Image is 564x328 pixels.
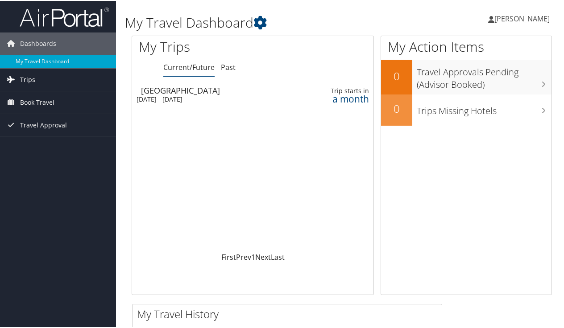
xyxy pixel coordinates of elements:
[221,61,236,71] a: Past
[381,100,412,115] h2: 0
[20,113,67,135] span: Travel Approval
[163,61,215,71] a: Current/Future
[137,306,442,321] h2: My Travel History
[381,59,552,93] a: 0Travel Approvals Pending (Advisor Booked)
[20,68,35,90] span: Trips
[317,86,369,94] div: Trip starts in
[271,251,285,261] a: Last
[141,86,290,94] div: [GEOGRAPHIC_DATA]
[417,99,552,116] h3: Trips Missing Hotels
[20,90,54,113] span: Book Travel
[236,251,251,261] a: Prev
[137,94,286,102] div: [DATE] - [DATE]
[381,37,552,55] h1: My Action Items
[317,94,369,102] div: a month
[381,68,412,83] h2: 0
[255,251,271,261] a: Next
[417,61,552,90] h3: Travel Approvals Pending (Advisor Booked)
[221,251,236,261] a: First
[125,12,414,31] h1: My Travel Dashboard
[20,6,109,27] img: airportal-logo.png
[251,251,255,261] a: 1
[20,32,56,54] span: Dashboards
[488,4,559,31] a: [PERSON_NAME]
[494,13,550,23] span: [PERSON_NAME]
[381,94,552,125] a: 0Trips Missing Hotels
[139,37,266,55] h1: My Trips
